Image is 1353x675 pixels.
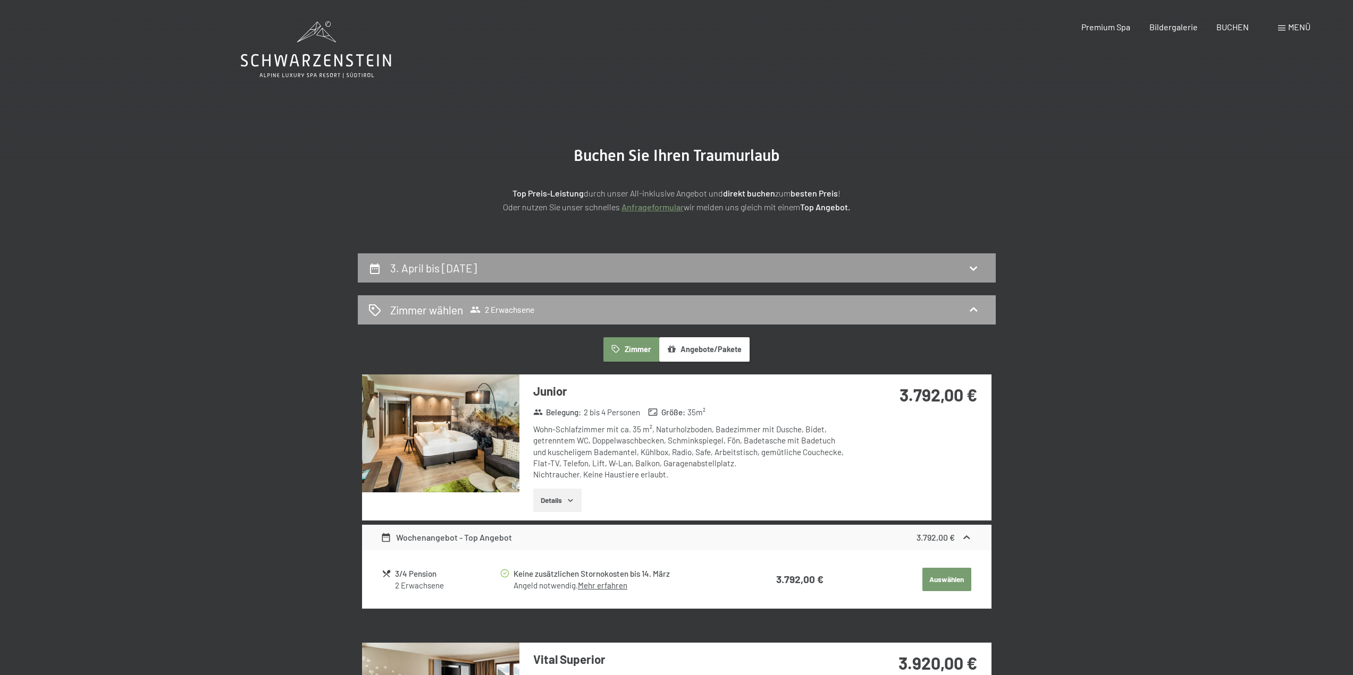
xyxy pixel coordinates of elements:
button: Angebote/Pakete [659,337,750,362]
div: Keine zusätzlichen Stornokosten bis 14. März [514,568,735,580]
h3: Vital Superior [533,651,850,668]
a: Mehr erfahren [578,580,627,590]
strong: direkt buchen [723,188,775,198]
strong: Größe : [648,407,685,418]
h3: Junior [533,383,850,399]
strong: besten Preis [791,188,838,198]
span: Menü [1288,22,1310,32]
div: Wochenangebot - Top Angebot [381,531,512,544]
strong: Top Angebot. [800,202,850,212]
span: Buchen Sie Ihren Traumurlaub [574,146,780,165]
a: Premium Spa [1081,22,1130,32]
span: 35 m² [687,407,705,418]
h2: Zimmer wählen [390,302,463,318]
div: Wohn-Schlafzimmer mit ca. 35 m², Naturholzboden, Badezimmer mit Dusche, Bidet, getrenntem WC, Dop... [533,424,850,480]
span: 2 Erwachsene [470,304,534,315]
strong: Top Preis-Leistung [512,188,584,198]
h2: 3. April bis [DATE] [390,261,477,275]
button: Auswählen [922,568,971,591]
span: 2 bis 4 Personen [584,407,640,418]
a: Anfrageformular [621,202,684,212]
button: Details [533,489,582,512]
strong: 3.792,00 € [900,385,977,405]
div: Angeld notwendig. [514,580,735,591]
strong: 3.792,00 € [917,532,955,542]
strong: 3.920,00 € [898,653,977,673]
div: 2 Erwachsene [395,580,499,591]
a: BUCHEN [1216,22,1249,32]
a: Bildergalerie [1149,22,1198,32]
div: Wochenangebot - Top Angebot3.792,00 € [362,525,991,550]
p: durch unser All-inklusive Angebot und zum ! Oder nutzen Sie unser schnelles wir melden uns gleich... [411,186,943,213]
strong: 3.792,00 € [776,573,823,585]
img: mss_renderimg.php [362,374,519,492]
div: 3/4 Pension [395,568,499,580]
button: Zimmer [603,337,659,362]
strong: Belegung : [533,407,582,418]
